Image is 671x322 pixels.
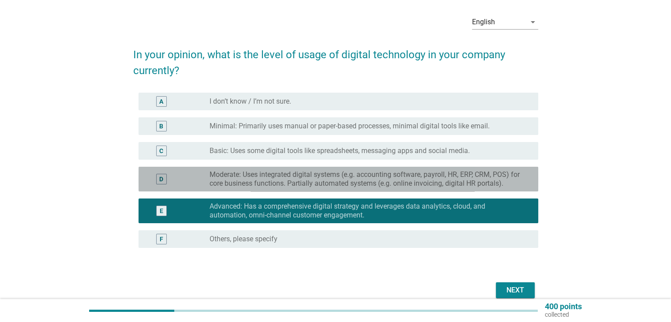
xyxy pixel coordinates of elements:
label: Moderate: Uses integrated digital systems (e.g. accounting software, payroll, HR, ERP, CRM, POS) ... [210,170,524,188]
i: arrow_drop_down [528,17,538,27]
label: Others, please specify [210,235,277,243]
div: B [159,122,163,131]
div: A [159,97,163,106]
label: Basic: Uses some digital tools like spreadsheets, messaging apps and social media. [210,146,470,155]
button: Next [496,282,535,298]
label: Advanced: Has a comprehensive digital strategy and leverages data analytics, cloud, and automatio... [210,202,524,220]
div: E [160,206,163,216]
h2: In your opinion, what is the level of usage of digital technology in your company currently? [133,38,538,79]
div: Next [503,285,528,296]
div: F [160,235,163,244]
p: collected [545,311,582,318]
div: D [159,175,163,184]
label: I don’t know / I’m not sure. [210,97,291,106]
div: English [472,18,495,26]
p: 400 points [545,303,582,311]
label: Minimal: Primarily uses manual or paper-based processes, minimal digital tools like email. [210,122,490,131]
div: C [159,146,163,156]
